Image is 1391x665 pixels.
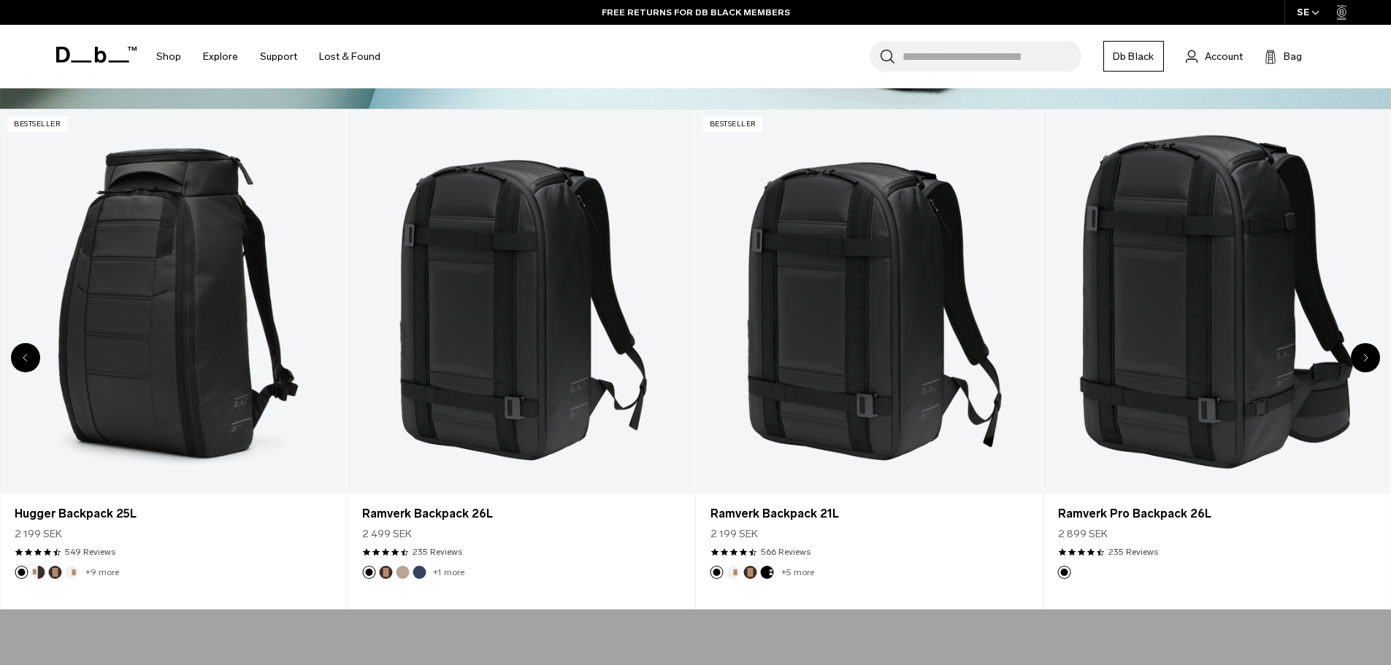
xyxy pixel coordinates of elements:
a: 549 reviews [65,545,115,558]
a: Support [260,31,297,82]
a: +9 more [85,567,119,577]
a: Db Black [1103,41,1164,72]
a: 566 reviews [761,545,811,558]
a: Ramverk Backpack 21L [696,109,1042,494]
div: 6 / 20 [1043,109,1391,610]
a: FREE RETURNS FOR DB BLACK MEMBERS [602,6,790,19]
a: Explore [203,31,238,82]
a: Ramverk Pro Backpack 26L [1058,505,1375,523]
a: Ramverk Backpack 26L [348,109,694,494]
button: Bag [1265,47,1302,65]
button: Oatmilk [65,566,78,579]
span: 2 199 SEK [15,526,62,542]
button: Espresso [744,566,757,579]
div: Previous slide [11,343,40,372]
button: Oatmilk [727,566,740,579]
button: Blue Hour [413,566,426,579]
span: 2 499 SEK [362,526,412,542]
a: Ramverk Backpack 21L [710,505,1027,523]
a: 235 reviews [1108,545,1158,558]
a: Shop [156,31,181,82]
a: +1 more [433,567,464,577]
a: 235 reviews [413,545,462,558]
button: Black Out [710,566,724,579]
button: Espresso [48,566,61,579]
button: Espresso [379,566,392,579]
div: 4 / 20 [348,109,695,610]
a: +5 more [781,567,814,577]
button: Cappuccino [31,566,45,579]
span: 2 199 SEK [710,526,758,542]
p: Bestseller [703,117,763,132]
span: Account [1205,49,1243,64]
div: 5 / 20 [696,109,1043,610]
button: Fogbow Beige [396,566,409,579]
a: Lost & Found [319,31,380,82]
button: Black Out [1058,566,1071,579]
a: Hugger Backpack 25L [15,505,332,523]
a: Ramverk Pro Backpack 26L [1043,109,1390,494]
div: Next slide [1351,343,1380,372]
button: Charcoal Grey [761,566,774,579]
button: Black Out [15,566,28,579]
a: Ramverk Backpack 26L [362,505,679,523]
a: Account [1186,47,1243,65]
span: Bag [1284,49,1302,64]
nav: Main Navigation [145,25,391,88]
button: Black Out [362,566,375,579]
p: Bestseller [7,117,67,132]
span: 2 899 SEK [1058,526,1108,542]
